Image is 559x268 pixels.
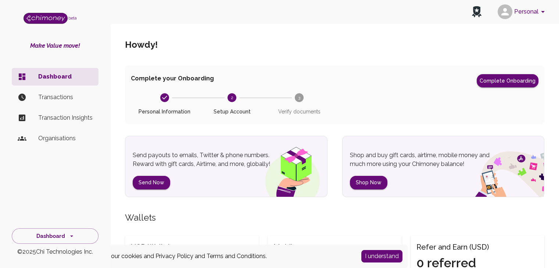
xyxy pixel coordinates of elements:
[201,108,262,115] span: Setup Account
[155,253,193,260] a: Privacy Policy
[134,108,195,115] span: Personal Information
[350,151,506,169] p: Shop and buy gift cards, airtime, mobile money and much more using your Chimoney balance!
[24,13,68,24] img: Logo
[12,228,98,244] button: Dashboard
[125,39,158,51] h5: Howdy !
[131,74,214,87] span: Complete your Onboarding
[298,95,300,100] text: 3
[133,176,170,189] button: Send Now
[230,95,233,100] text: 2
[269,108,330,115] span: Verify documents
[133,151,289,169] p: Send payouts to emails, Twitter & phone numbers. Reward with gift cards, Airtime, and more, globa...
[495,2,550,21] button: account of current user
[38,134,93,143] p: Organisations
[125,212,544,224] h5: Wallets
[350,176,387,189] button: Shop Now
[68,16,77,20] span: beta
[131,241,171,253] h6: USD Wallet
[207,253,266,260] a: Terms and Conditions
[416,241,489,253] h6: Refer and Earn (USD)
[38,72,93,81] p: Dashboard
[38,113,93,122] p: Transaction Insights
[361,250,402,262] button: Accept cookies
[252,142,327,197] img: gift box
[9,252,350,261] div: By using this site, you are agreeing to our cookies and and .
[38,93,93,102] p: Transactions
[456,143,544,197] img: social spend
[273,241,323,253] h6: Mobile money
[477,74,538,87] button: Complete Onboarding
